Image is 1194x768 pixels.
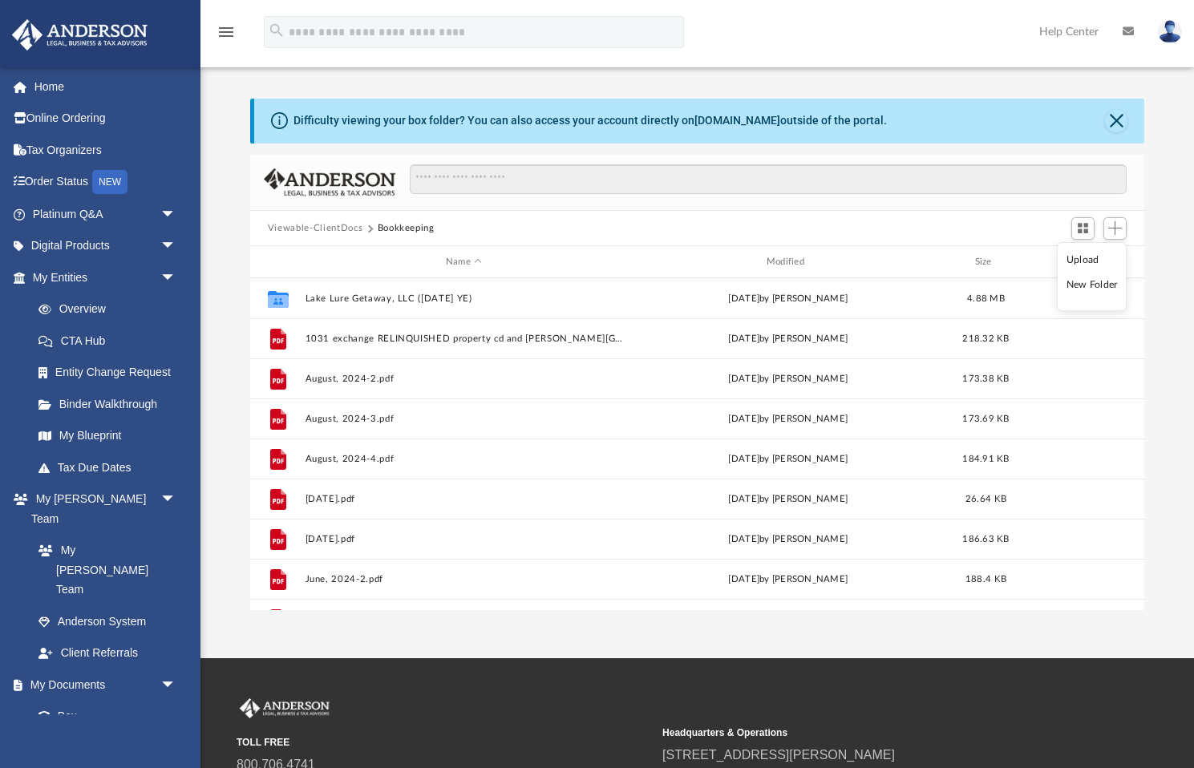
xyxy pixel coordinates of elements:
[11,483,192,535] a: My [PERSON_NAME] Teamarrow_drop_down
[410,164,1127,195] input: Search files and folders
[728,575,759,584] span: [DATE]
[629,292,947,306] div: [DATE] by [PERSON_NAME]
[694,114,780,127] a: [DOMAIN_NAME]
[22,325,200,357] a: CTA Hub
[967,294,1005,303] span: 4.88 MB
[22,388,200,420] a: Binder Walkthrough
[1105,110,1127,132] button: Close
[629,452,947,467] div: by [PERSON_NAME]
[629,372,947,386] div: by [PERSON_NAME]
[629,412,947,426] div: by [PERSON_NAME]
[305,293,622,304] button: Lake Lure Getaway, LLC ([DATE] YE)
[237,698,333,719] img: Anderson Advisors Platinum Portal
[965,495,1006,503] span: 26.64 KB
[629,572,947,587] div: by [PERSON_NAME]
[11,230,200,262] a: Digital Productsarrow_drop_down
[250,278,1144,611] div: grid
[11,261,200,293] a: My Entitiesarrow_drop_down
[962,374,1009,383] span: 173.38 KB
[22,293,200,325] a: Overview
[305,574,622,584] button: June, 2024-2.pdf
[160,261,192,294] span: arrow_drop_down
[22,420,192,452] a: My Blueprint
[11,669,192,701] a: My Documentsarrow_drop_down
[160,230,192,263] span: arrow_drop_down
[962,535,1009,544] span: 186.63 KB
[22,451,200,483] a: Tax Due Dates
[217,22,236,42] i: menu
[11,103,200,135] a: Online Ordering
[22,637,192,669] a: Client Referrals
[22,605,192,637] a: Anderson System
[962,334,1009,343] span: 218.32 KB
[11,166,200,199] a: Order StatusNEW
[965,575,1006,584] span: 188.4 KB
[662,748,895,762] a: [STREET_ADDRESS][PERSON_NAME]
[953,255,1018,269] div: Size
[305,333,622,344] button: 1031 exchange RELINQUISHED property cd and [PERSON_NAME][GEOGRAPHIC_DATA]pdf
[268,22,285,39] i: search
[1057,242,1127,311] ul: Add
[1103,217,1127,240] button: Add
[1067,277,1118,293] li: New Folder
[962,414,1009,423] span: 173.69 KB
[629,332,947,346] div: [DATE] by [PERSON_NAME]
[11,134,200,166] a: Tax Organizers
[728,455,759,463] span: [DATE]
[293,112,887,129] div: Difficulty viewing your box folder? You can also access your account directly on outside of the p...
[305,374,622,384] button: August, 2024-2.pdf
[11,198,200,230] a: Platinum Q&Aarrow_drop_down
[305,454,622,464] button: August, 2024-4.pdf
[7,19,152,51] img: Anderson Advisors Platinum Portal
[1025,255,1137,269] div: id
[217,30,236,42] a: menu
[92,170,127,194] div: NEW
[257,255,297,269] div: id
[728,414,759,423] span: [DATE]
[662,726,1077,740] small: Headquarters & Operations
[160,198,192,231] span: arrow_drop_down
[378,221,435,236] button: Bookkeeping
[22,701,184,733] a: Box
[160,669,192,701] span: arrow_drop_down
[728,535,759,544] span: [DATE]
[22,535,184,606] a: My [PERSON_NAME] Team
[1067,252,1118,269] li: Upload
[304,255,621,269] div: Name
[1071,217,1095,240] button: Switch to Grid View
[22,357,200,389] a: Entity Change Request
[305,414,622,424] button: August, 2024-3.pdf
[629,532,947,547] div: by [PERSON_NAME]
[237,735,651,750] small: TOLL FREE
[629,255,946,269] div: Modified
[305,534,622,544] button: [DATE].pdf
[160,483,192,516] span: arrow_drop_down
[268,221,362,236] button: Viewable-ClientDocs
[728,374,759,383] span: [DATE]
[1158,20,1182,43] img: User Pic
[11,71,200,103] a: Home
[962,455,1009,463] span: 184.91 KB
[629,492,947,507] div: [DATE] by [PERSON_NAME]
[305,494,622,504] button: [DATE].pdf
